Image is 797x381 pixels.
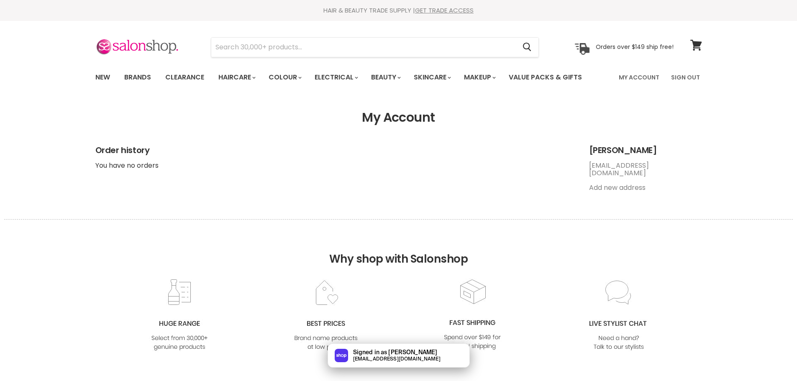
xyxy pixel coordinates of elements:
ul: Main menu [89,65,601,89]
a: Sign Out [666,69,705,86]
h2: Why shop with Salonshop [4,219,793,278]
a: Clearance [159,69,210,86]
a: Skincare [407,69,456,86]
a: Add new address [589,183,646,192]
a: New [89,69,116,86]
a: Brands [118,69,157,86]
img: fast.jpg [438,278,506,351]
img: prices.jpg [292,279,360,352]
div: HAIR & BEAUTY TRADE SUPPLY | [85,6,712,15]
a: Beauty [365,69,406,86]
button: Search [516,38,538,57]
a: Haircare [212,69,261,86]
form: Product [211,37,539,57]
h2: [PERSON_NAME] [589,146,702,155]
a: Electrical [308,69,363,86]
p: Orders over $149 ship free! [596,43,674,51]
a: Makeup [458,69,501,86]
nav: Main [85,65,712,89]
a: Colour [262,69,307,86]
img: chat_c0a1c8f7-3133-4fc6-855f-7264552747f6.jpg [585,279,653,352]
h2: Order history [95,146,572,155]
h1: My Account [95,110,702,125]
input: Search [211,38,516,57]
a: My Account [614,69,664,86]
a: GET TRADE ACCESS [415,6,474,15]
a: Value Packs & Gifts [502,69,588,86]
img: range2_8cf790d4-220e-469f-917d-a18fed3854b6.jpg [146,279,213,352]
p: You have no orders [95,162,572,169]
a: [EMAIL_ADDRESS][DOMAIN_NAME] [589,161,649,178]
